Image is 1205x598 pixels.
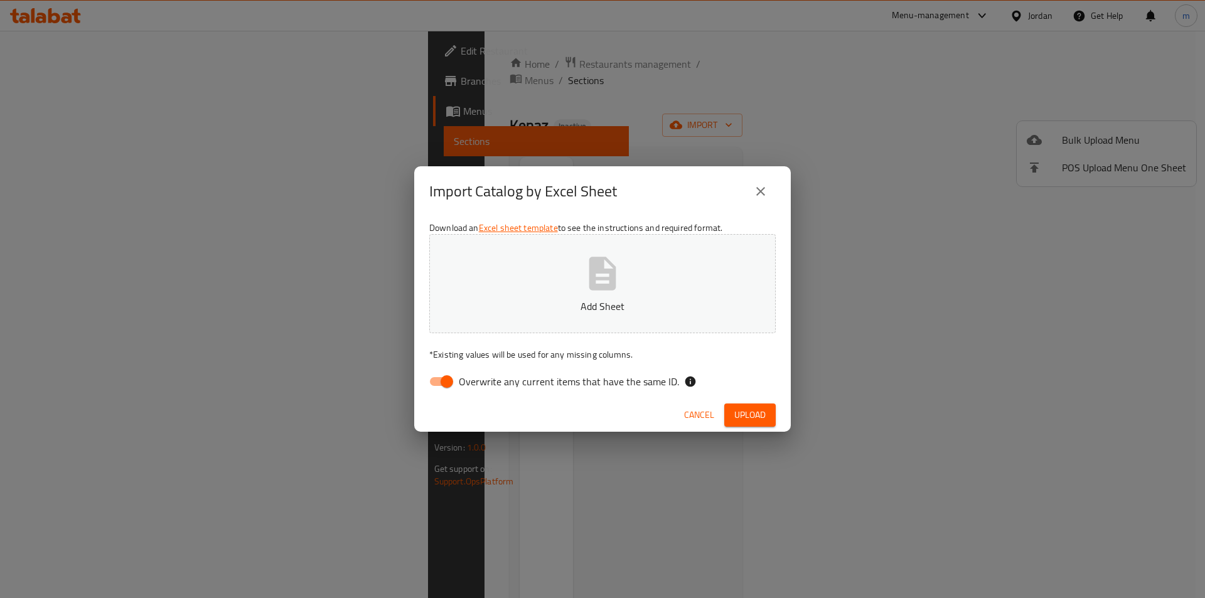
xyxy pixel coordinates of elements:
span: Overwrite any current items that have the same ID. [459,374,679,389]
div: Download an to see the instructions and required format. [414,216,791,398]
h2: Import Catalog by Excel Sheet [429,181,617,201]
span: Upload [734,407,766,423]
button: close [746,176,776,206]
span: Cancel [684,407,714,423]
p: Add Sheet [449,299,756,314]
svg: If the overwrite option isn't selected, then the items that match an existing ID will be ignored ... [684,375,697,388]
button: Upload [724,403,776,427]
a: Excel sheet template [479,220,558,236]
button: Add Sheet [429,234,776,333]
p: Existing values will be used for any missing columns. [429,348,776,361]
button: Cancel [679,403,719,427]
